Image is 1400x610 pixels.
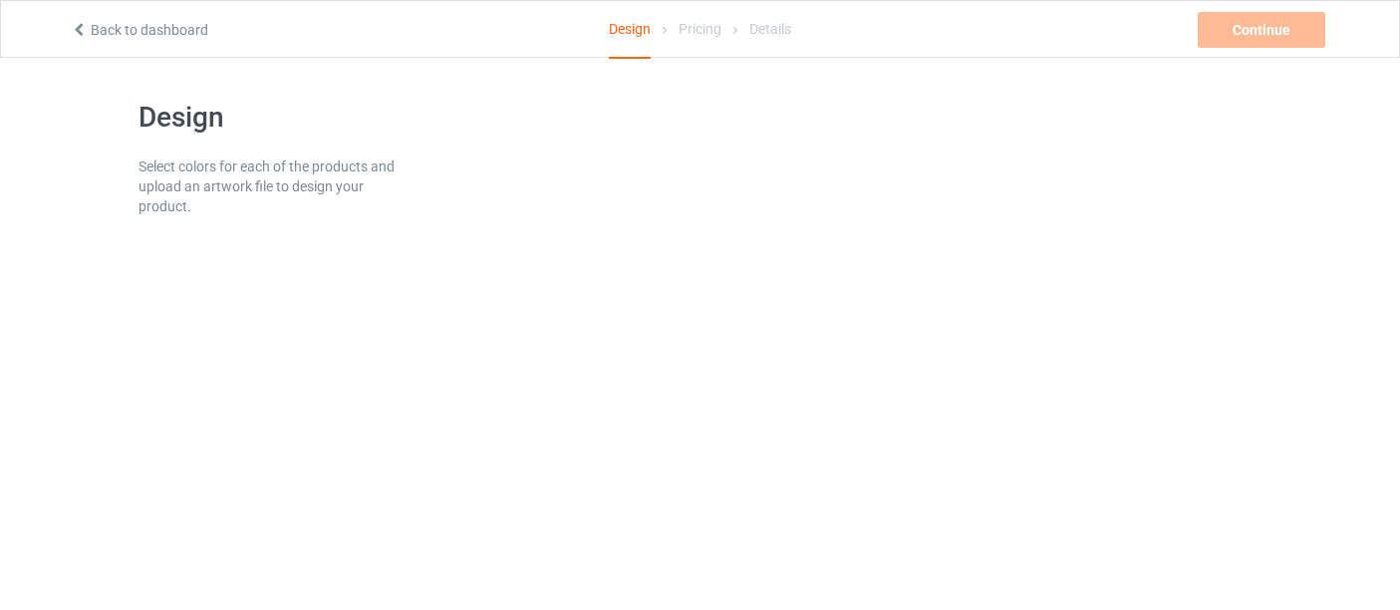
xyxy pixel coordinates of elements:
[139,100,399,136] h1: Design
[609,1,651,59] div: Design
[679,1,721,57] div: Pricing
[749,1,791,57] div: Details
[139,156,399,216] div: Select colors for each of the products and upload an artwork file to design your product.
[71,22,208,38] a: Back to dashboard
